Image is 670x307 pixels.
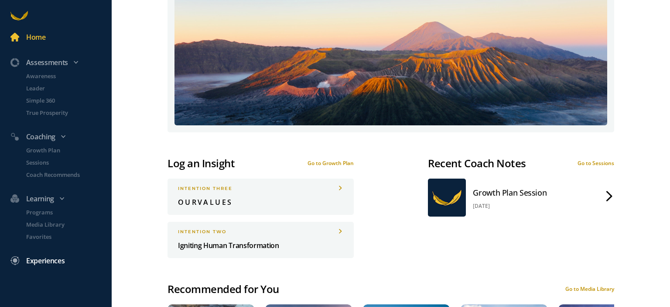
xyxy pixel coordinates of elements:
[26,72,110,80] p: Awareness
[16,208,112,217] a: Programs
[16,158,112,167] a: Sessions
[26,232,110,241] p: Favorites
[16,108,112,117] a: True Prosperity
[178,240,343,251] p: Igniting Human Transformation
[26,108,110,117] p: True Prosperity
[167,281,279,297] div: Recommended for You
[16,72,112,80] a: Awareness
[26,208,110,217] p: Programs
[26,146,110,155] p: Growth Plan
[565,285,614,293] div: Go to Media Library
[428,179,466,217] img: abroad-gold.png
[178,197,343,208] p: O U R V A L U E S
[473,186,547,200] div: Growth Plan Session
[26,84,110,93] p: Leader
[26,158,110,167] p: Sessions
[26,31,46,43] div: Home
[167,155,235,172] div: Log an Insight
[428,179,614,217] a: Growth Plan Session[DATE]
[26,96,110,105] p: Simple 360
[473,202,547,210] div: [DATE]
[26,220,110,229] p: Media Library
[167,179,354,215] a: INTENTION threeO U R V A L U E S
[167,222,354,258] a: INTENTION twoIgniting Human Transformation
[16,84,112,93] a: Leader
[178,229,343,235] div: INTENTION two
[26,255,65,266] div: Experiences
[26,170,110,179] p: Coach Recommends
[16,220,112,229] a: Media Library
[16,146,112,155] a: Growth Plan
[5,193,115,204] div: Learning
[16,232,112,241] a: Favorites
[428,155,526,172] div: Recent Coach Notes
[308,159,354,167] div: Go to Growth Plan
[16,170,112,179] a: Coach Recommends
[16,96,112,105] a: Simple 360
[578,159,614,167] div: Go to Sessions
[5,57,115,68] div: Assessments
[5,131,115,142] div: Coaching
[178,186,343,191] div: INTENTION three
